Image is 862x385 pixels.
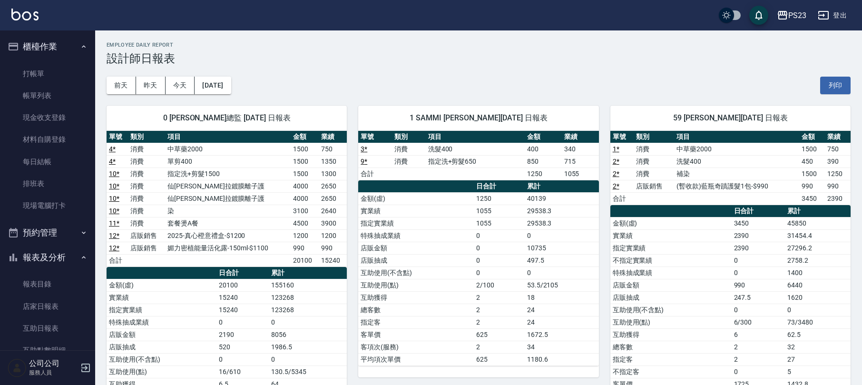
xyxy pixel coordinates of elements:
td: 2390 [732,242,785,254]
td: 8056 [269,328,347,341]
td: 715 [562,155,599,168]
td: 合計 [107,254,128,267]
td: 3900 [319,217,347,229]
td: 互助使用(點) [107,365,216,378]
td: 2390 [825,192,851,205]
h5: 公司公司 [29,359,78,368]
td: 指定客 [358,316,473,328]
td: 指定洗+剪髮650 [426,155,525,168]
td: 1350 [319,155,347,168]
table: a dense table [107,131,347,267]
td: 27296.2 [785,242,851,254]
td: 不指定實業績 [610,254,732,267]
td: 互助使用(點) [610,316,732,328]
a: 每日結帳 [4,151,91,173]
td: 1500 [291,168,319,180]
td: 5 [785,365,851,378]
td: 6 [732,328,785,341]
td: 2390 [732,229,785,242]
td: 1200 [319,229,347,242]
th: 日合計 [474,180,525,193]
td: 0 [474,254,525,267]
td: 2 [732,353,785,365]
td: 1250 [825,168,851,180]
td: 中草藥2000 [165,143,291,155]
a: 帳單列表 [4,85,91,107]
td: 45850 [785,217,851,229]
button: 列印 [820,77,851,94]
td: 0 [269,353,347,365]
td: 0 [525,267,599,279]
td: 625 [474,328,525,341]
td: 29538.3 [525,205,599,217]
td: 247.5 [732,291,785,304]
td: 2650 [319,192,347,205]
td: 特殊抽成業績 [107,316,216,328]
table: a dense table [358,131,598,180]
td: 補染 [674,168,799,180]
th: 累計 [525,180,599,193]
td: 15240 [216,291,269,304]
button: 櫃檯作業 [4,34,91,59]
td: 6440 [785,279,851,291]
td: 2025-真心橙意禮盒-$1200 [165,229,291,242]
th: 項目 [165,131,291,143]
td: 0 [732,254,785,267]
td: 消費 [128,217,165,229]
td: 155160 [269,279,347,291]
button: 報表及分析 [4,245,91,270]
span: 0 [PERSON_NAME]總監 [DATE] 日報表 [118,113,335,123]
td: 53.5/2105 [525,279,599,291]
td: 中草藥2000 [674,143,799,155]
td: 400 [525,143,562,155]
h2: Employee Daily Report [107,42,851,48]
a: 店家日報表 [4,296,91,317]
td: 互助使用(不含點) [107,353,216,365]
td: 消費 [392,143,426,155]
th: 業績 [825,131,851,143]
td: 1250 [525,168,562,180]
td: 消費 [128,180,165,192]
td: 消費 [128,168,165,180]
td: 店販銷售 [128,229,165,242]
td: 3450 [799,192,825,205]
td: 3450 [732,217,785,229]
td: 625 [474,353,525,365]
td: 990 [799,180,825,192]
td: 20100 [216,279,269,291]
td: 店販抽成 [358,254,473,267]
td: 10735 [525,242,599,254]
button: 前天 [107,77,136,94]
td: 29538.3 [525,217,599,229]
td: 實業績 [358,205,473,217]
td: 130.5/5345 [269,365,347,378]
th: 單號 [107,131,128,143]
td: 390 [825,155,851,168]
td: 互助使用(不含點) [610,304,732,316]
td: 0 [269,316,347,328]
th: 類別 [634,131,674,143]
td: 消費 [128,205,165,217]
th: 類別 [128,131,165,143]
th: 單號 [610,131,634,143]
td: 1620 [785,291,851,304]
td: 套餐燙A餐 [165,217,291,229]
img: Person [8,358,27,377]
button: save [749,6,768,25]
td: 消費 [392,155,426,168]
td: 單剪400 [165,155,291,168]
td: 0 [732,267,785,279]
td: 450 [799,155,825,168]
td: 消費 [634,168,674,180]
button: 登出 [814,7,851,24]
button: [DATE] [195,77,231,94]
th: 業績 [319,131,347,143]
td: 消費 [128,192,165,205]
span: 59 [PERSON_NAME][DATE] 日報表 [622,113,839,123]
th: 日合計 [216,267,269,279]
td: 990 [319,242,347,254]
td: 1250 [474,192,525,205]
td: 15240 [216,304,269,316]
th: 日合計 [732,205,785,217]
td: 123268 [269,291,347,304]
